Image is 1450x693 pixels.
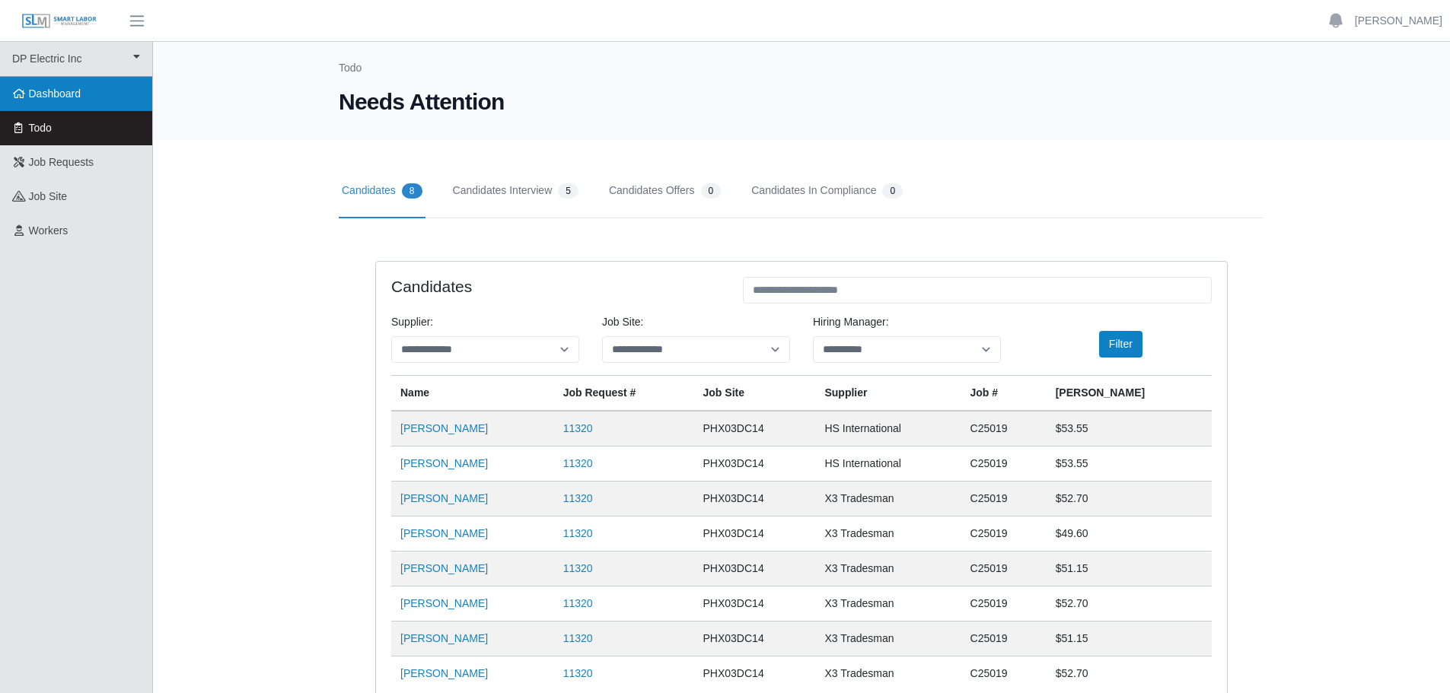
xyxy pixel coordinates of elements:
a: Candidates Interview [450,164,582,218]
nav: Tabs [339,164,1264,218]
span: 0 [701,183,722,199]
td: PHX03DC14 [694,411,816,447]
td: C25019 [961,656,1047,691]
td: C25019 [961,621,1047,656]
th: [PERSON_NAME] [1047,376,1212,412]
td: X3 Tradesman [815,587,961,621]
td: $52.70 [1047,482,1212,517]
td: X3 Tradesman [815,482,961,517]
a: [PERSON_NAME] [400,492,488,504]
td: PHX03DC14 [694,552,816,587]
a: 11320 [563,492,593,504]
td: X3 Tradesman [815,517,961,552]
td: $52.70 [1047,587,1212,621]
a: [PERSON_NAME] [400,422,488,434]
h4: Candidates [391,277,720,296]
td: X3 Tradesman [815,621,961,656]
th: Name [391,376,554,412]
th: job site [694,376,816,412]
a: [PERSON_NAME] [400,457,488,469]
a: 11320 [563,457,593,469]
span: Todo [29,122,52,134]
td: PHX03DC14 [694,587,816,621]
td: C25019 [961,552,1047,587]
td: $53.55 [1047,447,1212,482]
td: $51.15 [1047,621,1212,656]
th: Supplier [815,376,961,412]
span: job site [29,190,68,202]
a: Candidates In Compliance [748,164,906,218]
a: [PERSON_NAME] [1355,13,1442,29]
a: 11320 [563,527,593,539]
td: PHX03DC14 [694,447,816,482]
img: SLM Logo [21,13,97,30]
a: Todo [339,62,362,74]
td: PHX03DC14 [694,656,816,691]
span: Dashboard [29,87,81,100]
td: C25019 [961,517,1047,552]
label: Hiring Manager: [813,314,889,330]
a: [PERSON_NAME] [400,632,488,644]
a: 11320 [563,422,593,434]
td: C25019 [961,482,1047,517]
a: [PERSON_NAME] [400,527,488,539]
td: X3 Tradesman [815,656,961,691]
a: 11320 [563,667,593,679]
a: Candidates [339,164,425,218]
th: Job # [961,376,1047,412]
button: Filter [1099,331,1142,358]
span: 0 [882,183,903,199]
td: X3 Tradesman [815,552,961,587]
h1: Needs Attention [339,88,1264,116]
td: C25019 [961,411,1047,447]
span: 8 [402,183,422,199]
td: HS International [815,447,961,482]
nav: Breadcrumb [339,60,1264,88]
label: Supplier: [391,314,433,330]
td: $52.70 [1047,656,1212,691]
td: C25019 [961,447,1047,482]
a: Candidates Offers [606,164,724,218]
span: Workers [29,224,69,237]
span: 5 [558,183,578,199]
td: $51.15 [1047,552,1212,587]
a: [PERSON_NAME] [400,667,488,679]
a: 11320 [563,562,593,574]
label: job site: [602,314,643,330]
a: 11320 [563,632,593,644]
span: Job Requests [29,156,94,168]
td: HS International [815,411,961,447]
td: $53.55 [1047,411,1212,447]
a: 11320 [563,597,593,609]
th: Job Request # [554,376,694,412]
td: $49.60 [1047,517,1212,552]
a: [PERSON_NAME] [400,597,488,609]
a: [PERSON_NAME] [400,562,488,574]
td: PHX03DC14 [694,517,816,552]
td: PHX03DC14 [694,482,816,517]
td: PHX03DC14 [694,621,816,656]
td: C25019 [961,587,1047,621]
